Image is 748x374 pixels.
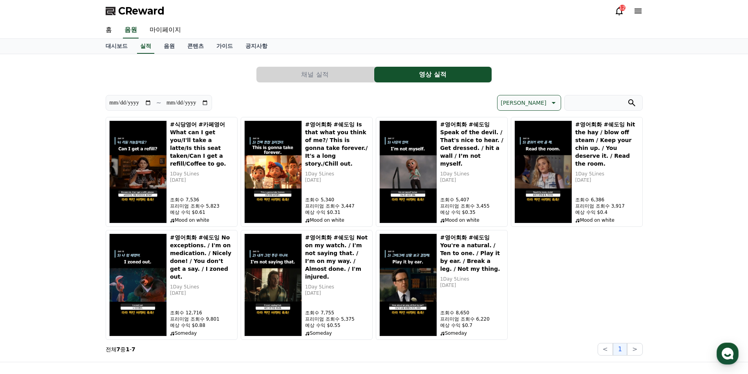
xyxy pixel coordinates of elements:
[241,117,373,227] button: #영어회화 #쉐도잉 Is that what you think of me?/ This is gonna take forever./ It's a long story./Chill o...
[101,249,151,268] a: Settings
[117,346,121,352] strong: 7
[305,197,369,203] p: 조회수 5,340
[65,261,88,267] span: Messages
[305,316,369,322] p: 프리미엄 조회수 5,375
[305,177,369,183] p: [DATE]
[305,284,369,290] p: 1Day 5Lines
[501,97,546,108] p: [PERSON_NAME]
[170,209,234,215] p: 예상 수익 $0.61
[170,217,234,223] p: Mood on white
[239,39,274,54] a: 공지사항
[244,234,302,336] img: #영어회화 #쉐도잉 Not on my watch. / I'm not saying that. / I’m on my way. / Almost done. / I'm injured.
[305,330,369,336] p: Someday
[118,5,165,17] span: CReward
[575,197,639,203] p: 조회수 6,386
[305,290,369,296] p: [DATE]
[106,345,135,353] p: 전체 중 -
[305,234,369,281] h5: #영어회화 #쉐도잉 Not on my watch. / I'm not saying that. / I’m on my way. / Almost done. / I'm injured.
[181,39,210,54] a: 콘텐츠
[157,39,181,54] a: 음원
[374,67,492,82] button: 영상 실적
[305,217,369,223] p: Mood on white
[575,120,639,168] h5: #영어회화 #쉐도잉 hit the hay / blow off steam / Keep your chin up. / You deserve it. / Read the room.
[170,197,234,203] p: 조회수 7,536
[126,346,130,352] strong: 1
[440,197,504,203] p: 조회수 5,407
[170,310,234,316] p: 조회수 12,716
[170,171,234,177] p: 1Day 5Lines
[514,120,572,223] img: #영어회화 #쉐도잉 hit the hay / blow off steam / Keep your chin up. / You deserve it. / Read the room.
[305,322,369,328] p: 예상 수익 $0.55
[305,171,369,177] p: 1Day 5Lines
[440,209,504,215] p: 예상 수익 $0.35
[511,117,643,227] button: #영어회화 #쉐도잉 hit the hay / blow off steam / Keep your chin up. / You deserve it. / Read the room. #...
[497,95,561,111] button: [PERSON_NAME]
[575,171,639,177] p: 1Day 5Lines
[170,177,234,183] p: [DATE]
[305,209,369,215] p: 예상 수익 $0.31
[106,117,238,227] button: #식당영어 #카페영어 What can I get you/I'll take a latte/Is this seat taken/Can I get a refill/Coffee to ...
[440,310,504,316] p: 조회수 8,650
[241,230,373,340] button: #영어회화 #쉐도잉 Not on my watch. / I'm not saying that. / I’m on my way. / Almost done. / I'm injured....
[440,330,504,336] p: Someday
[2,249,52,268] a: Home
[379,234,437,336] img: #영어회화 #쉐도잉 You're a natural. / Ten to one. / Play it by ear. / Break a leg. / Not my thing.
[156,98,161,108] p: ~
[379,120,437,223] img: #영어회화 #쉐도잉 Speak of the devil. / That's nice to hear. / Get dressed. / hit a wall / I’m not myself.
[575,203,639,209] p: 프리미엄 조회수 3,917
[440,234,504,273] h5: #영어회화 #쉐도잉 You're a natural. / Ten to one. / Play it by ear. / Break a leg. / Not my thing.
[143,22,187,38] a: 마이페이지
[440,177,504,183] p: [DATE]
[116,261,135,267] span: Settings
[305,120,369,168] h5: #영어회화 #쉐도잉 Is that what you think of me?/ This is gonna take forever./ It's a long story./Chill out.
[619,5,625,11] div: 12
[440,322,504,328] p: 예상 수익 $0.7
[170,316,234,322] p: 프리미엄 조회수 9,801
[440,120,504,168] h5: #영어회화 #쉐도잉 Speak of the devil. / That's nice to hear. / Get dressed. / hit a wall / I’m not myself.
[99,22,118,38] a: 홈
[106,230,238,340] button: #영어회화 #쉐도잉 No exceptions. / I'm on medication. / Nicely done! / You don’t get a say. / I zoned ou...
[376,117,508,227] button: #영어회화 #쉐도잉 Speak of the devil. / That's nice to hear. / Get dressed. / hit a wall / I’m not mysel...
[305,310,369,316] p: 조회수 7,755
[440,276,504,282] p: 1Day 5Lines
[132,346,135,352] strong: 7
[109,234,167,336] img: #영어회화 #쉐도잉 No exceptions. / I'm on medication. / Nicely done! / You don’t get a say. / I zoned out.
[210,39,239,54] a: 가이드
[440,282,504,288] p: [DATE]
[170,284,234,290] p: 1Day 5Lines
[170,330,234,336] p: Someday
[170,203,234,209] p: 프리미엄 조회수 5,823
[440,171,504,177] p: 1Day 5Lines
[170,234,234,281] h5: #영어회화 #쉐도잉 No exceptions. / I'm on medication. / Nicely done! / You don’t get a say. / I zoned out.
[20,261,34,267] span: Home
[305,203,369,209] p: 프리미엄 조회수 3,447
[614,6,624,16] a: 12
[575,209,639,215] p: 예상 수익 $0.4
[52,249,101,268] a: Messages
[374,67,492,82] a: 영상 실적
[170,322,234,328] p: 예상 수익 $0.88
[99,39,134,54] a: 대시보드
[440,203,504,209] p: 프리미엄 조회수 3,455
[170,290,234,296] p: [DATE]
[109,120,167,223] img: #식당영어 #카페영어 What can I get you/I'll take a latte/Is this seat taken/Can I get a refill/Coffee to go.
[123,22,139,38] a: 음원
[575,177,639,183] p: [DATE]
[137,39,154,54] a: 실적
[575,217,639,223] p: Mood on white
[244,120,302,223] img: #영어회화 #쉐도잉 Is that what you think of me?/ This is gonna take forever./ It's a long story./Chill out.
[106,5,165,17] a: CReward
[440,217,504,223] p: Mood on white
[627,343,642,356] button: >
[256,67,374,82] button: 채널 실적
[598,343,613,356] button: <
[170,120,234,168] h5: #식당영어 #카페영어 What can I get you/I'll take a latte/Is this seat taken/Can I get a refill/Coffee to go.
[613,343,627,356] button: 1
[440,316,504,322] p: 프리미엄 조회수 6,220
[376,230,508,340] button: #영어회화 #쉐도잉 You're a natural. / Ten to one. / Play it by ear. / Break a leg. / Not my thing. #영어회화...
